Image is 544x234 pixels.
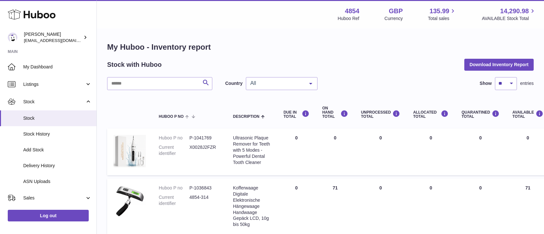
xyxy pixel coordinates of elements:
button: Download Inventory Report [464,59,534,70]
div: Huboo Ref [338,15,359,22]
div: Ultrasonic Plaque Remover for Teeth with 5 Modes - Powerful Dental Tooth Cleaner [233,135,271,165]
a: 135.99 Total sales [428,7,457,22]
a: Log out [8,210,89,221]
img: jimleo21@yahoo.gr [8,33,17,42]
div: ON HAND Total [322,106,348,119]
h2: Stock with Huboo [107,60,162,69]
td: 0 [407,128,455,175]
span: Add Stock [23,147,92,153]
span: [EMAIL_ADDRESS][DOMAIN_NAME] [24,38,95,43]
td: 0 [277,128,316,175]
span: Huboo P no [159,115,184,119]
div: UNPROCESSED Total [361,110,400,119]
div: Currency [385,15,403,22]
span: Stock History [23,131,92,137]
td: 0 [355,128,407,175]
strong: GBP [389,7,403,15]
div: DUE IN TOTAL [284,110,309,119]
span: Stock [23,99,85,105]
td: 0 [407,178,455,234]
td: 0 [355,178,407,234]
td: 0 [316,128,355,175]
span: entries [520,80,534,86]
div: ALLOCATED Total [413,110,448,119]
td: 71 [316,178,355,234]
span: Sales [23,195,85,201]
span: AVAILABLE Stock Total [482,15,536,22]
span: Stock [23,115,92,121]
div: Kofferwaage Digitale Elektronische Hängewaage Handwaage Gepäck LCD, 10g bis 50kg [233,185,271,228]
span: My Dashboard [23,64,92,70]
label: Show [480,80,492,86]
dd: P-1041769 [189,135,220,141]
div: AVAILABLE Total [512,110,543,119]
dd: 4854-314 [189,194,220,207]
span: 14,290.98 [500,7,529,15]
h1: My Huboo - Inventory report [107,42,534,52]
span: ASN Uploads [23,178,92,185]
span: Listings [23,81,85,87]
div: QUARANTINED Total [461,110,499,119]
span: All [249,80,304,86]
dt: Huboo P no [159,185,189,191]
strong: 4854 [345,7,359,15]
dt: Current identifier [159,144,189,157]
img: product image [114,185,146,217]
dd: P-1036843 [189,185,220,191]
img: product image [114,135,146,167]
dt: Current identifier [159,194,189,207]
span: Total sales [428,15,457,22]
a: 14,290.98 AVAILABLE Stock Total [482,7,536,22]
dd: X0028J2FZR [189,144,220,157]
label: Country [225,80,243,86]
dt: Huboo P no [159,135,189,141]
span: Description [233,115,259,119]
div: [PERSON_NAME] [24,31,82,44]
span: Delivery History [23,163,92,169]
span: 0 [479,185,482,190]
td: 0 [277,178,316,234]
span: 0 [479,135,482,140]
span: 135.99 [429,7,449,15]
